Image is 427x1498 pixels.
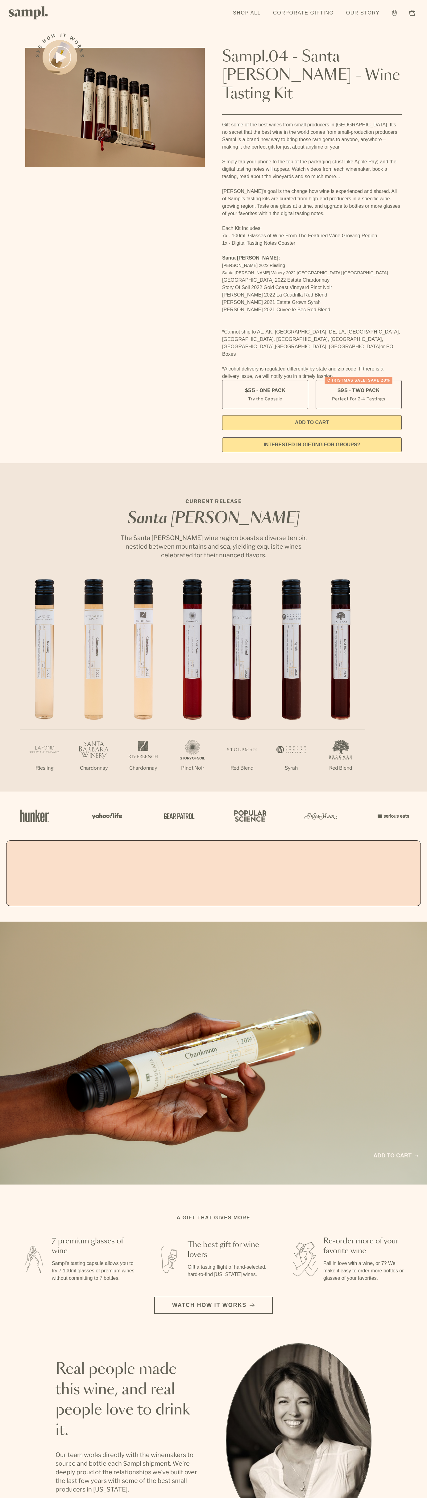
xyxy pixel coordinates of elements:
p: Chardonnay [69,764,118,772]
p: Red Blend [217,764,267,772]
p: Sampl's tasting capsule allows you to try 7 100ml glasses of premium wines without committing to ... [52,1260,136,1282]
button: See how it works [43,40,77,75]
p: CURRENT RELEASE [115,498,312,505]
p: Pinot Noir [168,764,217,772]
span: , [274,344,275,349]
h2: Real people made this wine, and real people love to drink it. [56,1359,201,1441]
h3: The best gift for wine lovers [188,1240,272,1260]
img: Artboard_5_7fdae55a-36fd-43f7-8bfd-f74a06a2878e_x450.png [159,803,196,829]
span: $55 - One Pack [245,387,286,394]
button: Add to Cart [222,415,402,430]
p: Fall in love with a wine, or 7? We make it easy to order more bottles or glasses of your favorites. [323,1260,407,1282]
img: Artboard_3_0b291449-6e8c-4d07-b2c2-3f3601a19cd1_x450.png [302,803,339,829]
em: Santa [PERSON_NAME] [127,511,300,526]
li: [GEOGRAPHIC_DATA] 2022 Estate Chardonnay [222,276,402,284]
div: Christmas SALE! Save 20% [325,377,392,384]
small: Try the Capsule [248,395,282,402]
a: interested in gifting for groups? [222,437,402,452]
div: Gift some of the best wines from small producers in [GEOGRAPHIC_DATA]. It’s no secret that the be... [222,121,402,380]
span: [PERSON_NAME] 2022 Riesling [222,263,285,268]
p: Red Blend [316,764,365,772]
a: Corporate Gifting [270,6,337,20]
img: Artboard_1_c8cd28af-0030-4af1-819c-248e302c7f06_x450.png [16,803,53,829]
p: Our team works directly with the winemakers to source and bottle each Sampl shipment. We’re deepl... [56,1451,201,1494]
li: [PERSON_NAME] 2022 La Cuadrilla Red Blend [222,291,402,299]
span: Santa [PERSON_NAME] Winery 2022 [GEOGRAPHIC_DATA] [GEOGRAPHIC_DATA] [222,270,388,275]
h1: Sampl.04 - Santa [PERSON_NAME] - Wine Tasting Kit [222,48,402,103]
strong: Santa [PERSON_NAME]: [222,255,280,260]
img: Sampl logo [9,6,48,19]
a: Shop All [230,6,264,20]
p: Syrah [267,764,316,772]
li: [PERSON_NAME] 2021 Cuvee le Bec Red Blend [222,306,402,313]
img: Artboard_4_28b4d326-c26e-48f9-9c80-911f17d6414e_x450.png [231,803,268,829]
img: Artboard_7_5b34974b-f019-449e-91fb-745f8d0877ee_x450.png [374,803,411,829]
h3: 7 premium glasses of wine [52,1236,136,1256]
h3: Re-order more of your favorite wine [323,1236,407,1256]
li: [PERSON_NAME] 2021 Estate Grown Syrah [222,299,402,306]
p: Riesling [20,764,69,772]
small: Perfect For 2-4 Tastings [332,395,385,402]
a: Add to cart [373,1152,418,1160]
button: Watch how it works [154,1297,273,1314]
img: Sampl.04 - Santa Barbara - Wine Tasting Kit [25,48,205,167]
h2: A gift that gives more [177,1214,251,1222]
li: Story Of Soil 2022 Gold Coast Vineyard Pinot Noir [222,284,402,291]
p: The Santa [PERSON_NAME] wine region boasts a diverse terroir, nestled between mountains and sea, ... [115,534,312,559]
span: $95 - Two Pack [338,387,380,394]
p: Gift a tasting flight of hand-selected, hard-to-find [US_STATE] wines. [188,1263,272,1278]
a: Our Story [343,6,383,20]
span: [GEOGRAPHIC_DATA], [GEOGRAPHIC_DATA] [275,344,380,349]
p: Chardonnay [118,764,168,772]
img: Artboard_6_04f9a106-072f-468a-bdd7-f11783b05722_x450.png [88,803,125,829]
